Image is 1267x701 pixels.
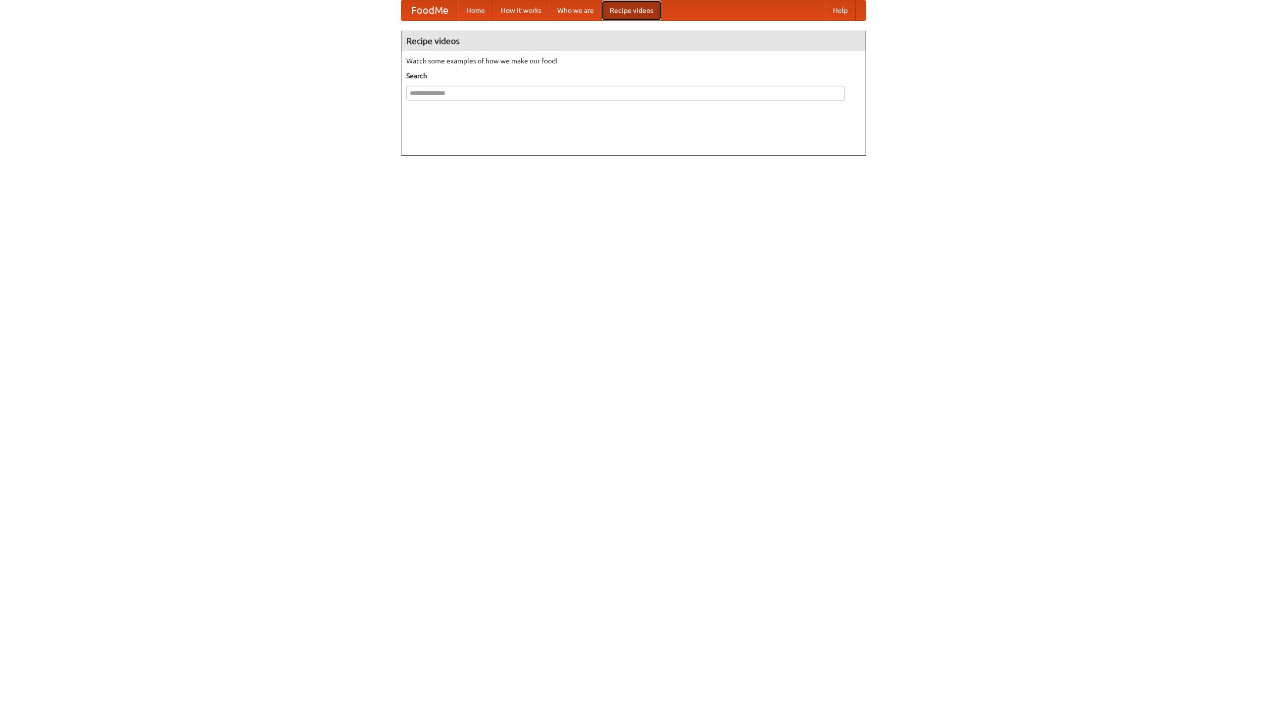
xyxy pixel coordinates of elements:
a: FoodMe [401,0,458,20]
a: Who we are [549,0,602,20]
h5: Search [406,71,861,81]
a: Recipe videos [602,0,661,20]
p: Watch some examples of how we make our food! [406,56,861,66]
a: Home [458,0,493,20]
a: Help [825,0,856,20]
h4: Recipe videos [401,31,866,51]
a: How it works [493,0,549,20]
